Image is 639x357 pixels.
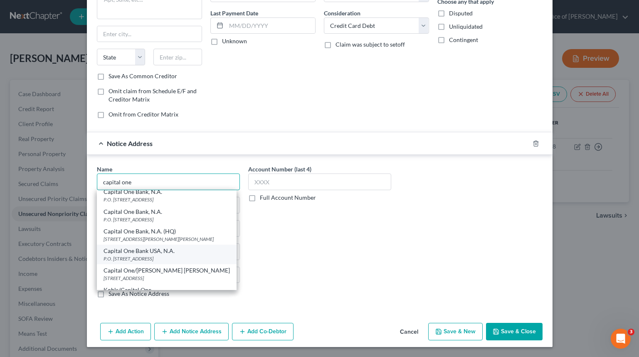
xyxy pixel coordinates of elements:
span: 3 [628,329,634,335]
div: P.O. [STREET_ADDRESS] [104,196,230,203]
div: Capital One Bank, N.A. (HQ) [104,227,230,236]
div: P.O. [STREET_ADDRESS] [104,216,230,223]
input: XXXX [248,174,391,190]
label: Account Number (last 4) [248,165,311,174]
div: [STREET_ADDRESS] [104,275,230,282]
label: Unknown [222,37,247,45]
input: Enter city... [97,26,202,42]
span: Claim was subject to setoff [336,41,405,48]
span: Omit claim from Schedule E/F and Creditor Matrix [109,87,197,103]
button: Save & New [428,323,483,340]
label: Last Payment Date [210,9,258,17]
div: Capital One Bank, N.A. [104,188,230,196]
input: MM/DD/YYYY [226,18,315,34]
iframe: Intercom live chat [611,329,631,349]
button: Add Co-Debtor [232,323,294,340]
button: Add Notice Address [154,323,229,340]
button: Cancel [393,324,425,340]
span: Unliquidated [449,23,483,30]
button: Add Action [100,323,151,340]
span: Notice Address [107,139,153,147]
label: Save As Common Creditor [109,72,177,80]
label: Consideration [324,9,360,17]
input: Search by name... [97,174,240,190]
span: Omit from Creditor Matrix [109,111,178,118]
div: [STREET_ADDRESS][PERSON_NAME][PERSON_NAME] [104,236,230,243]
span: Disputed [449,10,473,17]
label: Full Account Number [260,193,316,202]
span: Name [97,166,112,173]
input: Enter zip... [153,49,202,65]
button: Save & Close [486,323,543,340]
span: Contingent [449,36,478,43]
div: Capital One/[PERSON_NAME] [PERSON_NAME] [104,266,230,275]
div: Capital One Bank, N.A. [104,208,230,216]
div: P.O. [STREET_ADDRESS] [104,255,230,262]
div: Capital One Bank USA, N.A. [104,247,230,255]
label: Save As Notice Address [109,290,169,298]
div: Kohls/Capital One [104,286,230,294]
